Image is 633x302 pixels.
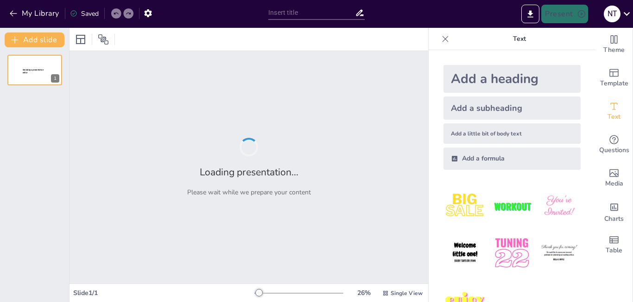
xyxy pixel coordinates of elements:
div: Add ready made slides [595,61,633,95]
span: Single View [391,289,423,297]
div: 1 [7,55,62,85]
div: Layout [73,32,88,47]
div: N T [604,6,620,22]
input: Insert title [268,6,355,19]
div: Change the overall theme [595,28,633,61]
img: 6.jpeg [538,231,581,275]
button: Export to PowerPoint [521,5,539,23]
div: Slide 1 / 1 [73,289,254,297]
span: Position [98,34,109,45]
div: Add text boxes [595,95,633,128]
div: Get real-time input from your audience [595,128,633,161]
img: 5.jpeg [490,231,533,275]
span: Text [608,112,620,122]
div: Add images, graphics, shapes or video [595,161,633,195]
img: 4.jpeg [443,231,487,275]
span: Table [606,245,622,256]
div: Add a subheading [443,96,581,120]
h2: Loading presentation... [200,166,298,179]
img: 2.jpeg [490,185,533,228]
span: Sendsteps presentation editor [23,69,44,74]
p: Text [453,28,586,50]
span: Template [600,78,628,89]
button: My Library [7,6,63,21]
span: Media [605,179,623,189]
div: Add a formula [443,148,581,170]
p: Please wait while we prepare your content [187,188,311,197]
span: Charts [604,214,624,224]
img: 3.jpeg [538,185,581,228]
div: 1 [51,74,59,83]
img: 1.jpeg [443,185,487,228]
span: Theme [603,45,625,55]
div: Add charts and graphs [595,195,633,228]
div: Add a little bit of body text [443,123,581,144]
button: Add slide [5,32,64,47]
div: Add a table [595,228,633,262]
button: N T [604,5,620,23]
div: Saved [70,9,99,18]
div: Add a heading [443,65,581,93]
div: 26 % [353,289,375,297]
button: Present [541,5,588,23]
span: Questions [599,145,629,155]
